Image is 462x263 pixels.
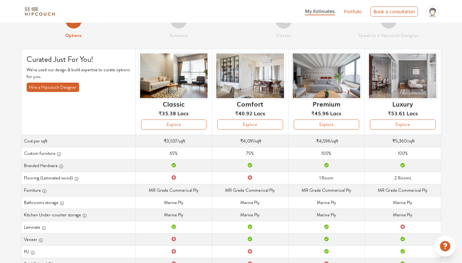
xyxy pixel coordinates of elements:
td: /sqft [288,135,364,147]
span: ₹4,091 [240,138,254,144]
td: Marine Ply [365,196,441,209]
th: Kitchen Under-counter storage [21,209,136,221]
td: Marine Ply [288,196,364,209]
th: PU [21,246,136,258]
h6: Premium [313,100,340,108]
td: 2 Rooms [365,172,441,184]
h6: Luxury [392,100,413,108]
span: ₹40.92 [235,109,253,117]
td: 75% [212,147,288,159]
td: Marine Ply [288,209,364,221]
img: header-preview [215,52,285,100]
td: MR Grade Commerical Ply [212,184,288,196]
button: Explore [294,120,359,130]
span: ₹53.61 [388,109,405,117]
td: Marine Ply [365,209,441,221]
p: We've used our design & build expertise to curate options for you. [27,66,130,80]
th: Bathrooms storage [21,196,136,209]
td: Marine Ply [136,209,212,221]
img: header-preview [291,52,362,100]
span: ₹35.38 [159,109,176,117]
td: MR Grade Commerical Ply [365,184,441,196]
img: header-preview [367,52,438,100]
span: ₹3,537 [164,138,177,144]
td: /sqft [136,135,212,147]
strong: Speak to a Hipcouch Designer [358,32,419,39]
button: Hire a Hipcouch Designer [27,83,79,92]
th: Furniture [21,184,136,196]
button: Explore [217,120,283,130]
td: Marine Ply [136,196,212,209]
th: Custom furniture [21,147,136,159]
td: 1 Room [288,172,364,184]
button: Explore [370,120,435,130]
h6: Classic [163,100,184,108]
td: 100% [365,147,441,159]
th: Flooring (Laminated wood) [21,172,136,184]
span: Lacs [407,109,418,117]
td: Marine Ply [212,196,288,209]
td: MR Grade Commerical Ply [136,184,212,196]
th: Branded Hardware [21,159,136,172]
th: Laminate [21,221,136,233]
div: Book a consultation [371,6,418,17]
td: 100% [288,147,364,159]
span: Lacs [254,109,265,117]
img: header-preview [138,52,209,100]
strong: Summary [169,32,188,39]
strong: Options [65,32,82,39]
span: ₹4,596 [316,138,330,144]
span: logo-horizontal.svg [24,4,56,19]
th: Veneer [21,233,136,246]
strong: Details [276,32,291,39]
th: Cost per sqft [21,135,136,147]
h4: Curated Just For You! [27,54,130,64]
span: My Estimates [305,8,335,14]
td: /sqft [212,135,288,147]
td: 65% [136,147,212,159]
span: ₹5,360 [392,138,407,144]
span: Lacs [177,109,189,117]
button: Explore [141,120,207,130]
span: ₹45.96 [311,109,329,117]
h6: Comfort [237,100,263,108]
img: logo-horizontal.svg [24,6,56,17]
td: /sqft [365,135,441,147]
td: Marine Ply [212,209,288,221]
span: Lacs [330,109,341,117]
td: MR Grade Commerical Ply [288,184,364,196]
a: Portfolio [344,8,361,15]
